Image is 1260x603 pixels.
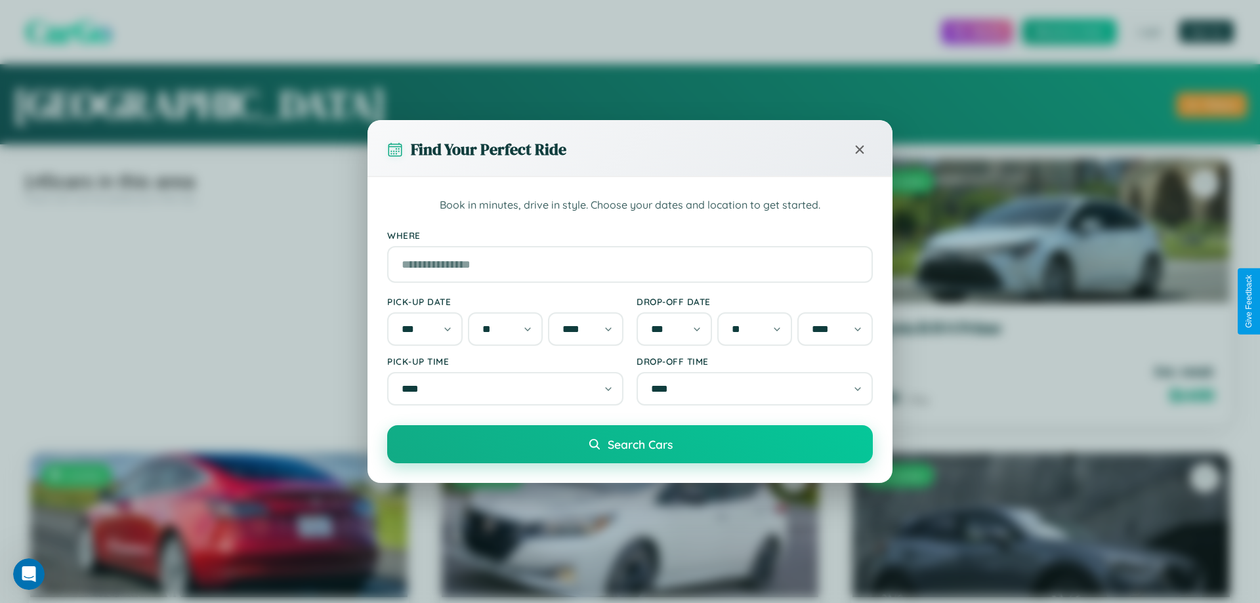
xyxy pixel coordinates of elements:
label: Pick-up Date [387,296,623,307]
button: Search Cars [387,425,873,463]
p: Book in minutes, drive in style. Choose your dates and location to get started. [387,197,873,214]
label: Drop-off Time [637,356,873,367]
label: Drop-off Date [637,296,873,307]
h3: Find Your Perfect Ride [411,138,566,160]
span: Search Cars [608,437,673,451]
label: Pick-up Time [387,356,623,367]
label: Where [387,230,873,241]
